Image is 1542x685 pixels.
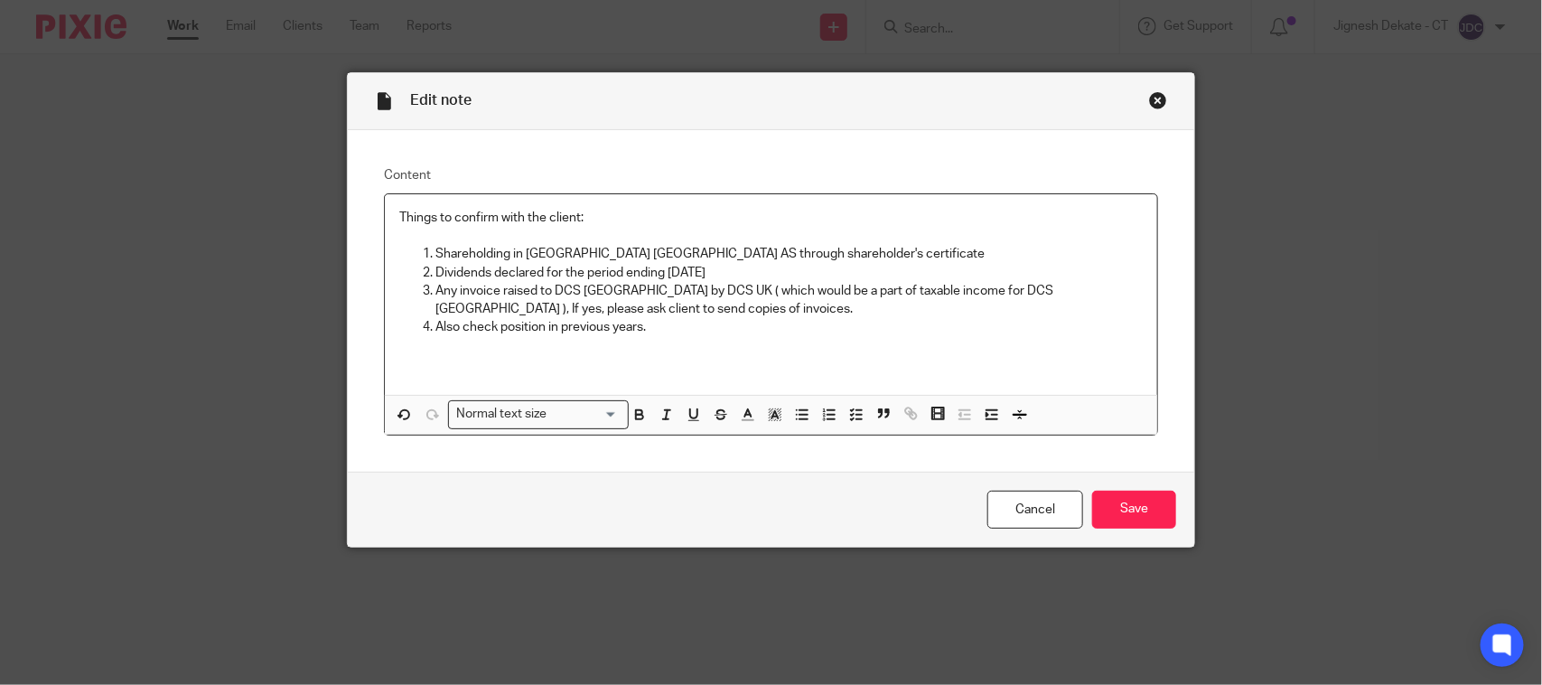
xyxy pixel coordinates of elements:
p: Shareholding in [GEOGRAPHIC_DATA] [GEOGRAPHIC_DATA] AS through shareholder's certificate [435,245,1143,263]
div: Close this dialog window [1149,91,1167,109]
div: Search for option [448,400,629,428]
label: Content [384,166,1158,184]
a: Cancel [987,491,1083,530]
input: Save [1092,491,1176,530]
p: Dividends declared for the period ending [DATE] [435,264,1143,282]
span: Edit note [410,93,472,108]
input: Search for option [553,405,618,424]
p: Any invoice raised to DCS [GEOGRAPHIC_DATA] by DCS UK ( which would be a part of taxable income f... [435,282,1143,319]
span: Normal text size [453,405,551,424]
p: Things to confirm with the client: [399,209,1143,227]
p: Also check position in previous years. [435,318,1143,336]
